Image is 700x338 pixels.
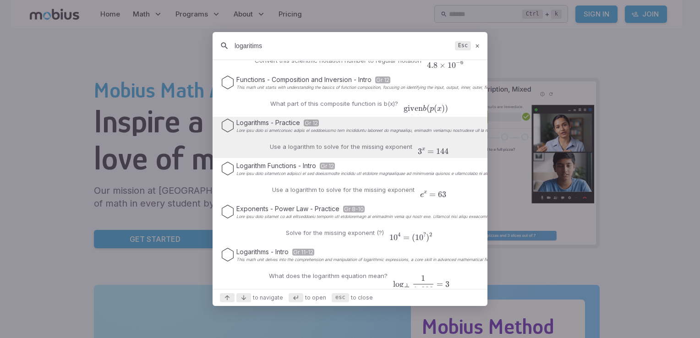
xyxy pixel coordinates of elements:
[445,279,449,289] span: 3
[460,59,463,65] span: 6
[434,104,437,113] span: (
[439,60,446,70] span: ×
[455,41,470,50] kbd: Esc
[419,233,423,242] span: 0
[429,231,432,238] span: 2
[418,147,422,156] span: 3
[421,285,433,294] span: 000
[403,233,410,242] span: =
[213,61,487,289] div: Suggestions
[375,76,390,83] span: Gr 12
[421,273,425,283] span: 1
[436,147,448,156] span: 144
[272,185,415,195] p: Use a logarithm to solve for the missing exponent
[420,191,424,199] span: e
[253,294,283,302] span: to navigate
[389,233,394,242] span: 1
[410,114,413,123] span: (
[412,233,415,242] span: (
[399,279,404,289] span: g
[394,233,398,242] span: 0
[427,104,430,113] span: (
[255,56,421,65] p: Convert this scientific notation number to regular notation
[343,206,365,213] span: Gr 8-10
[415,233,419,242] span: 1
[270,142,412,152] p: Use a logarithm to solve for the missing exponent
[305,294,326,302] span: to open
[438,190,446,199] span: 63
[421,114,446,123] span: is the ?
[351,294,373,302] span: to close
[452,60,456,70] span: 0
[429,190,436,199] span: =
[437,105,442,113] span: x
[270,99,398,109] p: What part of this composite function is b(x)?
[304,120,319,126] span: Gr 12
[422,146,425,152] span: x
[406,283,408,287] span: 1
[437,279,443,289] span: =
[427,147,434,156] span: =
[417,114,421,123] span: )
[413,285,417,294] span: 1
[320,163,335,169] span: Gr 12
[427,60,437,70] span: 4.8
[286,229,384,238] p: Solve for the missing exponent (?)
[269,272,388,281] p: What does the logarithm equation mean?
[292,249,314,256] span: Gr 11-12
[433,276,434,287] span: ​
[398,231,400,238] span: 4
[448,60,452,70] span: 1
[393,279,404,289] span: lo
[442,104,448,113] span: ))
[423,231,426,238] span: ?
[417,285,420,294] span: ,
[411,283,412,286] span: ​
[409,283,410,289] span: ​
[426,233,429,242] span: )
[430,105,434,113] span: p
[456,59,460,65] span: −
[423,105,427,113] span: b
[332,293,349,302] kbd: esc
[404,104,423,113] span: given
[424,189,427,195] span: x
[213,287,487,305] div: TOPICS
